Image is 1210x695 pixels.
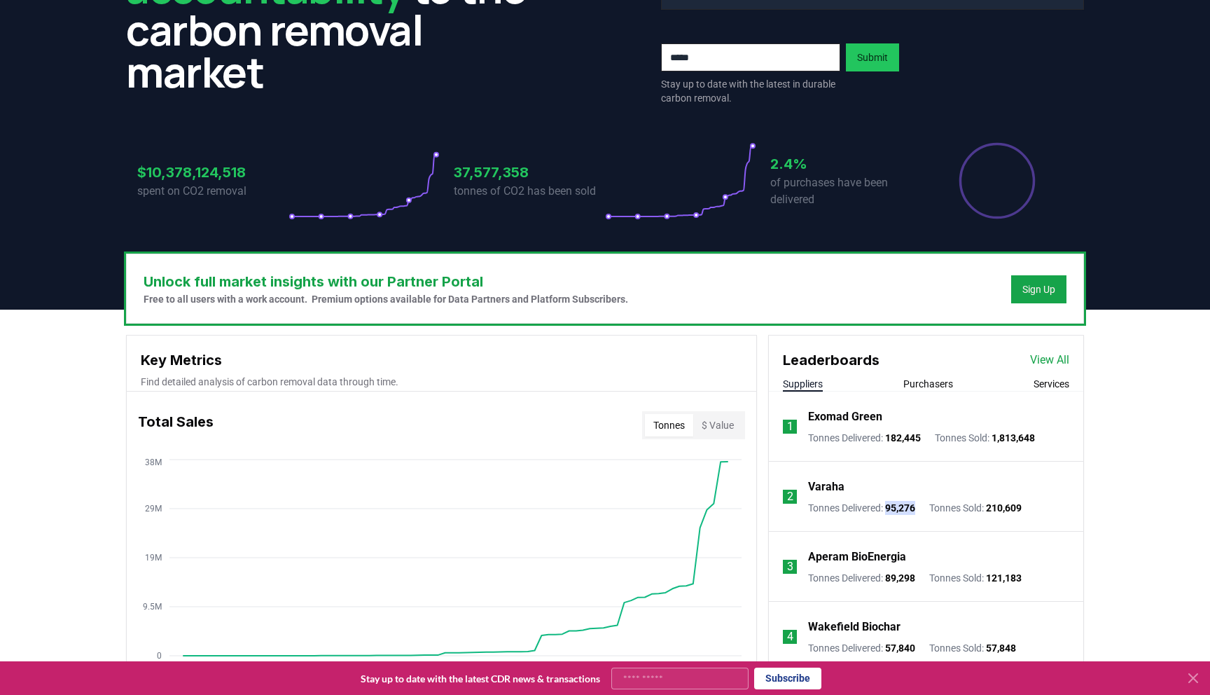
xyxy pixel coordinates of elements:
tspan: 38M [145,457,162,467]
p: Tonnes Sold : [929,571,1022,585]
p: Tonnes Delivered : [808,431,921,445]
tspan: 9.5M [143,602,162,612]
p: 3 [787,558,793,575]
button: $ Value [693,414,742,436]
p: of purchases have been delivered [770,174,922,208]
p: 2 [787,488,793,505]
span: 89,298 [885,572,915,584]
p: Find detailed analysis of carbon removal data through time. [141,375,742,389]
button: Sign Up [1011,275,1066,303]
h3: Key Metrics [141,350,742,371]
p: spent on CO2 removal [137,183,288,200]
p: Tonnes Delivered : [808,501,915,515]
p: 4 [787,628,793,645]
a: Aperam BioEnergia [808,549,906,565]
span: 57,840 [885,642,915,654]
a: Sign Up [1022,282,1055,296]
button: Submit [846,43,899,71]
a: Varaha [808,479,844,495]
h3: Leaderboards [783,350,879,371]
span: 1,813,648 [992,432,1035,443]
h3: 2.4% [770,153,922,174]
p: Tonnes Delivered : [808,641,915,655]
p: Stay up to date with the latest in durable carbon removal. [661,77,840,105]
tspan: 19M [145,553,162,563]
a: Wakefield Biochar [808,619,900,635]
p: Tonnes Sold : [935,431,1035,445]
span: 182,445 [885,432,921,443]
tspan: 0 [157,651,162,661]
button: Tonnes [645,414,693,436]
h3: 37,577,358 [454,162,605,183]
span: 95,276 [885,502,915,514]
span: 121,183 [986,572,1022,584]
a: Exomad Green [808,408,882,425]
a: View All [1030,352,1069,369]
p: Free to all users with a work account. Premium options available for Data Partners and Platform S... [144,292,628,306]
p: 1 [787,418,793,435]
p: tonnes of CO2 has been sold [454,183,605,200]
button: Services [1034,377,1069,391]
button: Purchasers [903,377,953,391]
span: 57,848 [986,642,1016,654]
div: Percentage of sales delivered [958,142,1036,220]
p: Tonnes Sold : [929,501,1022,515]
h3: $10,378,124,518 [137,162,288,183]
tspan: 29M [145,504,162,514]
p: Tonnes Delivered : [808,571,915,585]
span: 210,609 [986,502,1022,514]
h3: Total Sales [138,411,214,439]
h3: Unlock full market insights with our Partner Portal [144,271,628,292]
button: Suppliers [783,377,823,391]
p: Tonnes Sold : [929,641,1016,655]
